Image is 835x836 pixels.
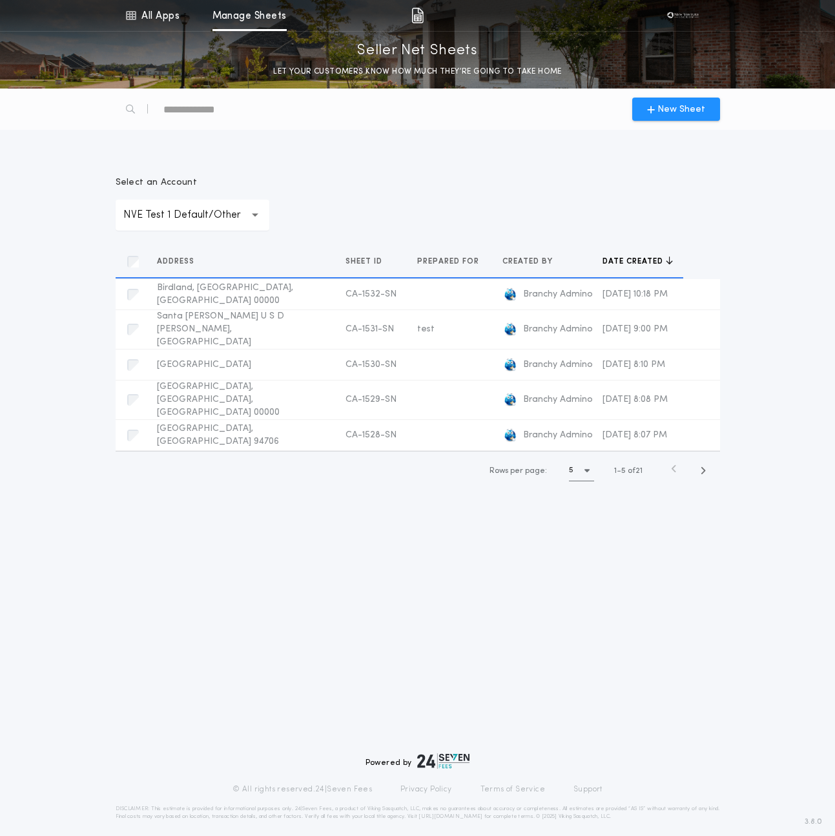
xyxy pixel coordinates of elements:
[805,816,822,828] span: 3.8.0
[614,467,617,475] span: 1
[628,465,643,477] span: of 21
[345,256,385,267] span: Sheet ID
[273,65,562,78] p: LET YOUR CUSTOMERS KNOW HOW MUCH THEY’RE GOING TO TAKE HOME
[502,357,518,373] img: logo
[400,784,452,795] a: Privacy Policy
[345,289,397,299] span: CA-1532-SN
[116,805,720,820] p: DISCLAIMER: This estimate is provided for informational purposes only. 24|Seven Fees, a product o...
[603,324,668,334] span: [DATE] 9:00 PM
[345,395,397,404] span: CA-1529-SN
[502,287,518,302] img: logo
[603,395,668,404] span: [DATE] 8:08 PM
[502,322,518,337] img: logo
[603,256,666,267] span: Date created
[123,207,262,223] p: NVE Test 1 Default/Other
[157,255,204,268] button: Address
[663,9,702,22] img: vs-icon
[157,382,280,417] span: [GEOGRAPHIC_DATA], [GEOGRAPHIC_DATA], [GEOGRAPHIC_DATA] 00000
[523,323,593,336] span: Branchy Admino
[157,256,197,267] span: Address
[502,256,555,267] span: Created by
[480,784,545,795] a: Terms of Service
[157,360,251,370] span: [GEOGRAPHIC_DATA]
[603,430,667,440] span: [DATE] 8:07 PM
[417,324,435,334] span: test
[157,311,284,347] span: Santa [PERSON_NAME] U S D [PERSON_NAME], [GEOGRAPHIC_DATA]
[502,255,562,268] button: Created by
[157,424,279,446] span: [GEOGRAPHIC_DATA], [GEOGRAPHIC_DATA] 94706
[345,430,397,440] span: CA-1528-SN
[523,429,593,442] span: Branchy Admino
[502,392,518,408] img: logo
[366,753,470,769] div: Powered by
[523,359,593,371] span: Branchy Admino
[418,814,482,819] a: [URL][DOMAIN_NAME]
[502,428,518,443] img: logo
[523,393,593,406] span: Branchy Admino
[345,324,394,334] span: CA-1531-SN
[523,288,593,301] span: Branchy Admino
[345,255,392,268] button: Sheet ID
[116,200,269,231] button: NVE Test 1 Default/Other
[345,360,397,370] span: CA-1530-SN
[417,753,470,769] img: logo
[603,289,668,299] span: [DATE] 10:18 PM
[232,784,372,795] p: © All rights reserved. 24|Seven Fees
[417,256,482,267] span: Prepared for
[116,176,269,189] p: Select an Account
[632,98,720,121] button: New Sheet
[569,461,594,481] button: 5
[157,283,293,306] span: Birdland, [GEOGRAPHIC_DATA], [GEOGRAPHIC_DATA] 00000
[573,784,603,795] a: Support
[411,8,424,23] img: img
[603,255,673,268] button: Date created
[357,41,478,61] p: Seller Net Sheets
[657,103,705,116] span: New Sheet
[490,467,547,475] span: Rows per page:
[569,464,573,477] h1: 5
[603,360,665,370] span: [DATE] 8:10 PM
[621,467,626,475] span: 5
